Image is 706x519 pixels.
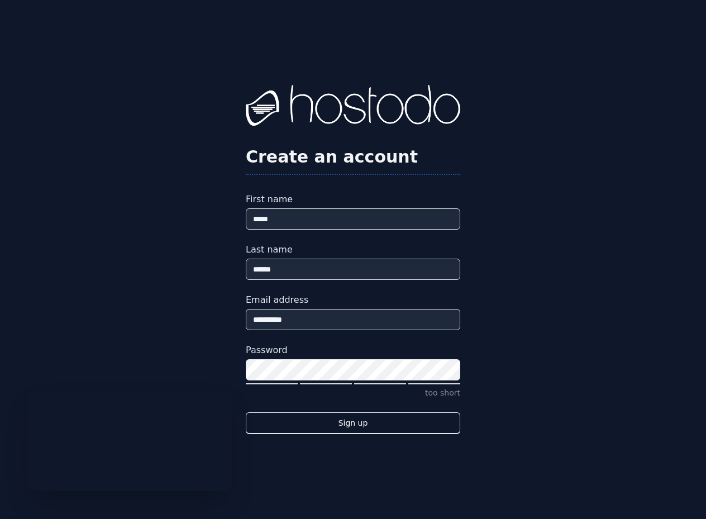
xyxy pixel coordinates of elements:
button: Sign up [246,412,460,434]
label: Email address [246,293,460,307]
label: Password [246,344,460,357]
p: too short [246,387,460,399]
label: Last name [246,243,460,256]
label: First name [246,193,460,206]
img: Hostodo [246,85,460,130]
h2: Create an account [246,147,460,167]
